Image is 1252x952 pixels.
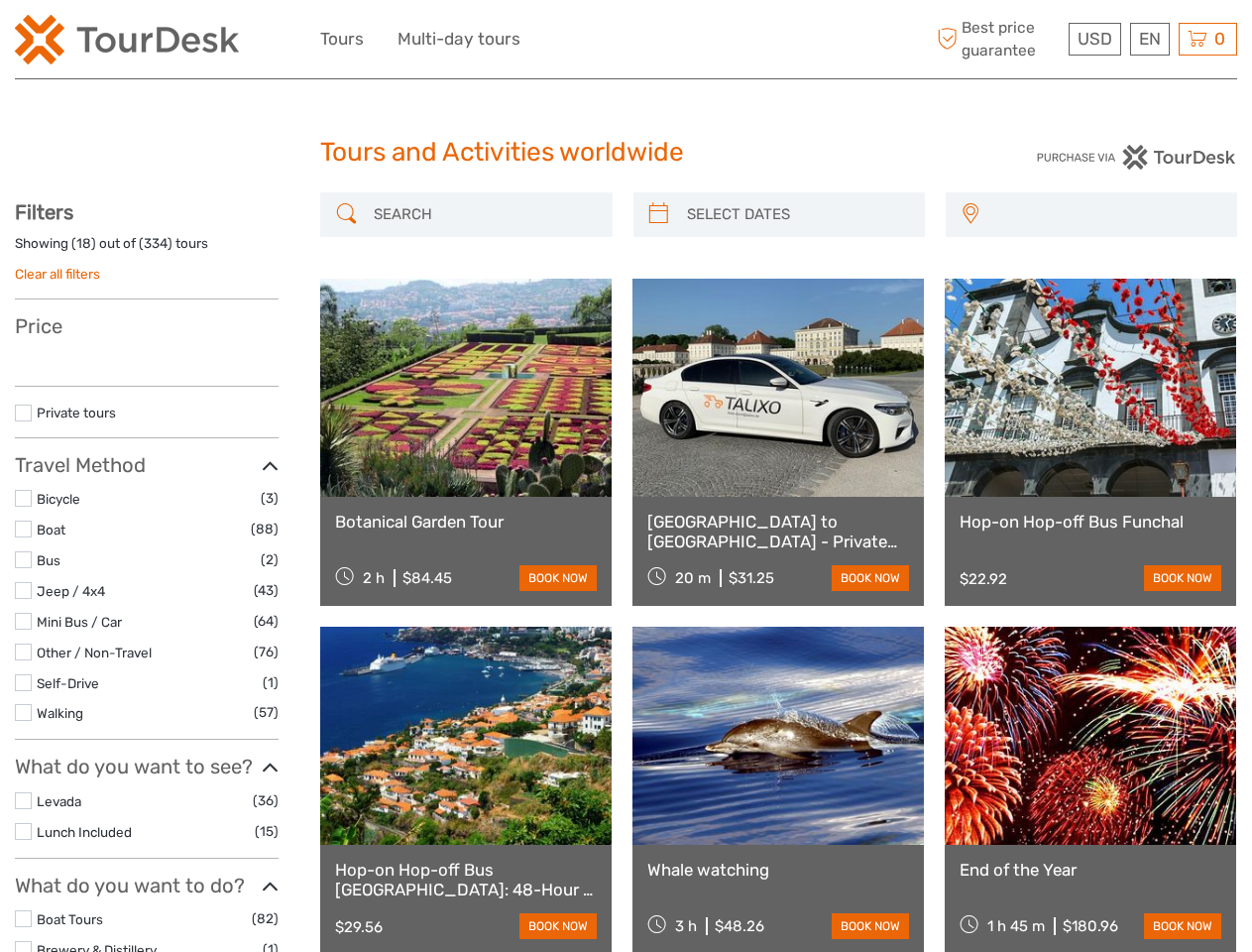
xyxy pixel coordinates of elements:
a: book now [832,565,909,591]
span: (15) [255,820,279,843]
span: (3) [261,487,279,510]
a: Multi-day tours [398,25,520,54]
span: (1) [263,671,279,694]
span: (76) [254,641,279,663]
a: Levada [37,793,81,809]
h3: Price [15,314,279,338]
label: 334 [144,234,168,253]
a: book now [1144,565,1221,591]
a: Bus [37,552,60,568]
span: 1 h 45 m [987,917,1045,935]
label: 18 [76,234,91,253]
a: Clear all filters [15,266,100,282]
h3: Travel Method [15,453,279,477]
a: book now [519,913,597,939]
span: 20 m [675,569,711,587]
a: Hop-on Hop-off Bus Funchal [960,512,1221,532]
span: (36) [253,789,279,812]
div: EN [1130,23,1170,56]
a: book now [832,913,909,939]
a: Boat [37,522,65,537]
h3: What do you want to do? [15,874,279,897]
a: Mini Bus / Car [37,614,122,630]
h1: Tours and Activities worldwide [320,137,932,169]
span: (88) [251,518,279,540]
img: PurchaseViaTourDesk.png [1036,145,1237,170]
a: [GEOGRAPHIC_DATA] to [GEOGRAPHIC_DATA] - Private Transfer [647,512,909,552]
div: $180.96 [1063,917,1118,935]
a: Lunch Included [37,824,132,840]
a: End of the Year [960,860,1221,880]
span: (64) [254,610,279,633]
a: Botanical Garden Tour [335,512,597,532]
span: Best price guarantee [932,17,1064,60]
a: Self-Drive [37,675,99,691]
h3: What do you want to see? [15,755,279,778]
a: Other / Non-Travel [37,645,152,660]
div: $29.56 [335,918,383,936]
span: (2) [261,548,279,571]
input: SEARCH [366,197,602,232]
div: $84.45 [402,569,452,587]
span: 3 h [675,917,697,935]
a: Whale watching [647,860,909,880]
a: book now [1144,913,1221,939]
span: 2 h [363,569,385,587]
a: Walking [37,705,83,721]
span: (57) [254,701,279,724]
span: USD [1078,29,1112,49]
strong: Filters [15,200,73,224]
a: Private tours [37,405,116,420]
div: Showing ( ) out of ( ) tours [15,234,279,265]
input: SELECT DATES [679,197,915,232]
a: Tours [320,25,364,54]
a: Bicycle [37,491,80,507]
span: (43) [254,579,279,602]
img: 2254-3441b4b5-4e5f-4d00-b396-31f1d84a6ebf_logo_small.png [15,15,239,64]
a: Jeep / 4x4 [37,583,105,599]
a: Hop-on Hop-off Bus [GEOGRAPHIC_DATA]: 48-Hour 3 in 1 Tour [335,860,597,900]
span: 0 [1211,29,1228,49]
div: $48.26 [715,917,764,935]
div: $22.92 [960,570,1007,588]
span: (82) [252,907,279,930]
a: Boat Tours [37,911,103,927]
div: $31.25 [729,569,774,587]
a: book now [519,565,597,591]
